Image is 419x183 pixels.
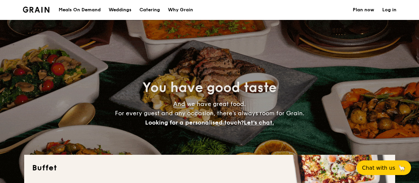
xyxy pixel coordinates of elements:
[32,163,387,173] h2: Buffet
[115,100,304,126] span: And we have great food. For every guest and any occasion, there’s always room for Grain.
[23,7,50,13] img: Grain
[23,7,50,13] a: Logotype
[362,165,395,171] span: Chat with us
[244,119,274,126] span: Let's chat.
[398,164,406,172] span: 🦙
[357,160,411,175] button: Chat with us🦙
[142,80,277,96] span: You have good taste
[145,119,244,126] span: Looking for a personalised touch?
